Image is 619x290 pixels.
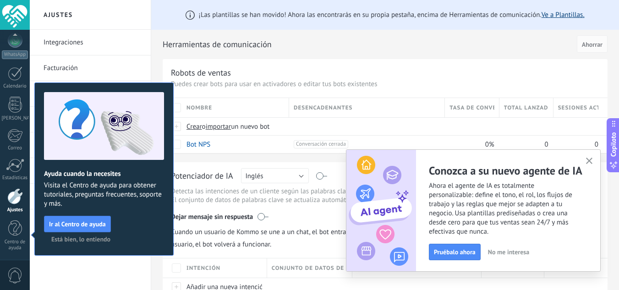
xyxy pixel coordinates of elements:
[2,175,27,181] font: Estadísticas
[272,265,397,272] font: Conjunto de datos de palabras clave
[485,140,494,149] font: 0%
[44,38,83,47] font: Integraciones
[171,80,378,88] font: Puedes crear bots para usar en activadores o editar tus bots existentes
[186,140,210,149] a: Bot NPS
[30,55,151,81] li: Facturación
[8,145,22,151] font: Correo
[4,51,26,58] font: WhatsApp
[44,55,142,81] a: Facturación
[30,235,151,260] li: Fuentes de conocimiento de IA
[186,265,220,272] font: Intención
[7,207,22,213] font: Ajustes
[163,39,272,49] font: Herramientas de comunicación
[545,140,548,149] font: 0
[595,140,598,149] font: 0
[429,181,572,236] font: Ahora el agente de IA es totalmente personalizable: define el tono, el rol, los flujos de trabajo...
[504,104,553,111] font: Total lanzado
[246,172,263,181] font: Inglés
[346,150,416,271] img: ai_agent_activation_popup_EN.png
[553,136,598,153] div: 0
[542,11,585,19] a: Ve a Plantillas.
[582,40,603,49] font: Ahorrar
[2,115,38,121] font: [PERSON_NAME]
[44,181,162,208] font: Visita el Centro de ayuda para obtener tutoriales, preguntas frecuentes, soporte y más.
[44,30,142,55] a: Integraciones
[499,136,549,153] div: 0
[434,248,476,256] font: Pruébalo ahora
[449,104,515,111] font: Tasa de conversión
[44,81,142,107] a: Configuración general
[484,245,533,259] button: No me interesa
[186,104,212,111] font: Nombre
[3,83,26,89] font: Calendario
[609,132,618,157] font: Copiloto
[30,81,151,107] li: Configuración general
[44,64,78,72] font: Facturación
[231,122,269,131] font: un nuevo bot
[198,11,541,19] font: ¡Las plantillas se han movido! Ahora las encontrarás en su propia pestaña, encima de Herramientas...
[44,11,73,19] font: Ajustes
[47,232,115,246] button: Está bien, lo entiendo
[429,164,582,178] font: Conozca a su nuevo agente de IA
[294,104,352,111] font: Desencadenantes
[49,220,106,228] font: Ir al Centro de ayuda
[186,122,202,131] font: Crear
[30,30,151,55] li: Integraciones
[577,35,608,53] button: Ahorrar
[44,170,121,178] font: Ayuda cuando la necesites
[206,122,231,131] font: importar
[5,239,25,251] font: Centro de ayuda
[429,244,481,260] button: Pruébalo ahora
[171,67,231,78] font: Robots de ventas
[51,235,110,243] font: Está bien, lo entiendo
[44,216,111,232] button: Ir al Centro de ayuda
[488,248,529,256] font: No me interesa
[171,213,253,221] font: Dejar mensaje sin respuesta
[241,168,309,183] button: Inglés
[445,136,494,153] div: 0%
[558,104,614,111] font: Sesiones activas
[171,170,233,181] font: Potenciador de IA
[202,122,206,131] font: o
[171,228,438,236] font: Cuando un usuario de Kommo se une a un chat, el bot entrará en modo de reposo. Después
